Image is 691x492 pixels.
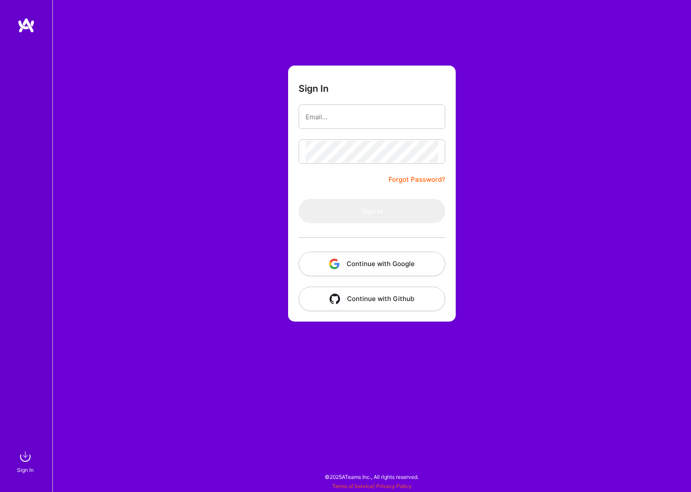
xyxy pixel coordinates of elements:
div: © 2025 ATeams Inc., All rights reserved. [52,466,691,488]
button: Continue with Github [299,287,445,311]
button: Sign In [299,199,445,223]
a: sign inSign In [18,448,34,475]
img: logo [17,17,35,33]
img: sign in [17,448,34,465]
img: icon [330,294,340,304]
a: Forgot Password? [388,174,445,185]
span: | [332,483,412,489]
h3: Sign In [299,83,329,94]
input: Email... [306,106,438,128]
a: Terms of Service [332,483,373,489]
a: Privacy Policy [376,483,412,489]
img: icon [329,259,340,269]
button: Continue with Google [299,252,445,276]
div: Sign In [17,465,34,475]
